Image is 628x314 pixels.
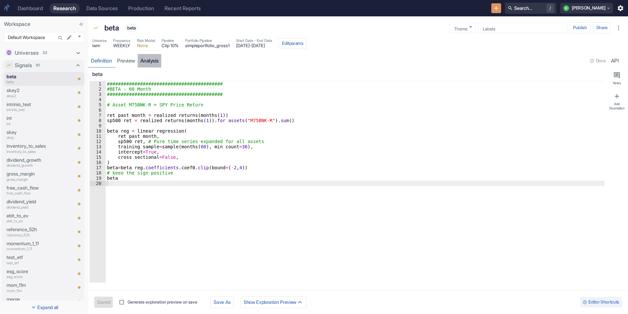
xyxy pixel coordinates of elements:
div: 19 [90,175,106,181]
p: beta [92,70,602,78]
p: mom_11m [7,288,54,294]
p: mom_11m [7,282,54,289]
div: 12 [90,139,106,144]
div: Production [128,5,154,11]
span: WEEKLY [113,44,131,48]
div: Signals91 [3,60,84,71]
div: 13 [90,144,106,149]
span: Generate exploration preview on save [128,299,197,305]
p: reference_52h [7,232,72,238]
span: None [137,44,155,48]
div: 6 [90,107,106,113]
span: Pipeline [162,38,179,44]
a: intrinio_testintrinio_test [7,101,54,113]
p: inventory_to_sales [7,149,72,155]
button: Collapse Sidebar [77,20,86,29]
button: Show Exploration Preview [240,296,307,308]
p: esg_score [7,274,72,280]
p: skey [7,135,54,140]
div: 4 [90,97,106,102]
a: momentum_1_11momentum_1_11 [7,240,72,252]
a: Production [124,3,158,13]
p: ebit_to_ev [7,212,72,219]
span: Portfolio Pipeline [185,38,230,44]
a: intint [7,115,54,126]
a: mom_11mmom_11m [7,282,54,293]
p: esg_score [7,268,72,275]
button: Search.../ [505,3,556,14]
p: dividend_yield [7,198,72,205]
span: 91 [34,63,42,68]
p: skey2 [7,93,54,99]
div: 2 [90,86,106,92]
button: b[PERSON_NAME] [560,3,613,13]
div: 3 [90,92,106,97]
p: gross_margin [7,177,72,182]
span: simpleportfolio_gross1 [185,44,230,48]
a: analysis [138,54,161,67]
p: dividend_growth [7,157,72,164]
a: esg_scoreesg_score [7,268,72,280]
div: Recent Reports [165,5,201,11]
p: int [7,115,54,122]
div: Universes33 [3,47,84,59]
p: gross_margin [7,170,72,177]
p: Universes [15,49,39,57]
a: ebit_to_evebit_to_ev [7,212,72,224]
span: Risk Model [137,38,155,44]
div: 15 [90,155,106,160]
div: 17 [90,165,106,170]
p: beta [7,79,54,85]
p: beta [7,73,54,80]
a: Dashboard [14,3,47,13]
a: inventory_to_salesinventory_to_sales [7,142,72,154]
span: iwm [92,44,107,48]
div: Research [53,5,76,11]
a: Research [49,3,80,13]
a: skey2skey2 [7,87,54,99]
a: gross_margingross_margin [7,170,72,182]
button: Save As [210,296,234,308]
p: test_etf [7,260,54,266]
div: API [611,58,619,64]
span: beta [125,25,138,30]
div: Default Workspace [4,32,84,43]
div: b [563,5,569,11]
div: 1 [90,81,106,86]
a: dividend_yielddividend_yield [7,198,72,210]
div: 14 [90,149,106,155]
button: Editparams [279,38,307,49]
a: skeyskey [7,129,54,140]
div: Data Sources [86,5,118,11]
span: Clip 10% [162,44,179,48]
div: Dashboard [18,5,43,11]
button: New Resource [491,3,501,13]
p: Workspace [4,20,84,28]
div: 18 [90,170,106,175]
span: 33 [40,50,49,56]
a: betabeta [7,73,54,85]
button: edit [65,33,74,42]
button: Docs [588,56,608,66]
button: Search... [56,33,65,43]
p: momentum_1_11 [7,240,72,247]
p: momentum_1_11 [7,246,72,252]
p: test_etf [7,254,54,261]
p: intrinio_test [7,107,54,113]
div: 10 [90,128,106,134]
p: ebit_to_ev [7,218,72,224]
a: mergemerge [7,296,54,307]
button: Publish [570,22,590,33]
div: beta [103,21,121,35]
a: dividend_growthdividend_growth [7,157,72,168]
span: Frequency [113,38,131,44]
span: Start Date - End Date [236,38,272,44]
button: Editor Shortcuts [580,297,622,307]
a: Data Sources [82,3,122,13]
p: dividend_yield [7,205,72,210]
div: Add Description [608,102,625,110]
a: test_etftest_etf [7,254,54,266]
button: Share [593,22,611,33]
p: free_cash_flow [7,184,72,192]
div: Definition [91,58,112,64]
